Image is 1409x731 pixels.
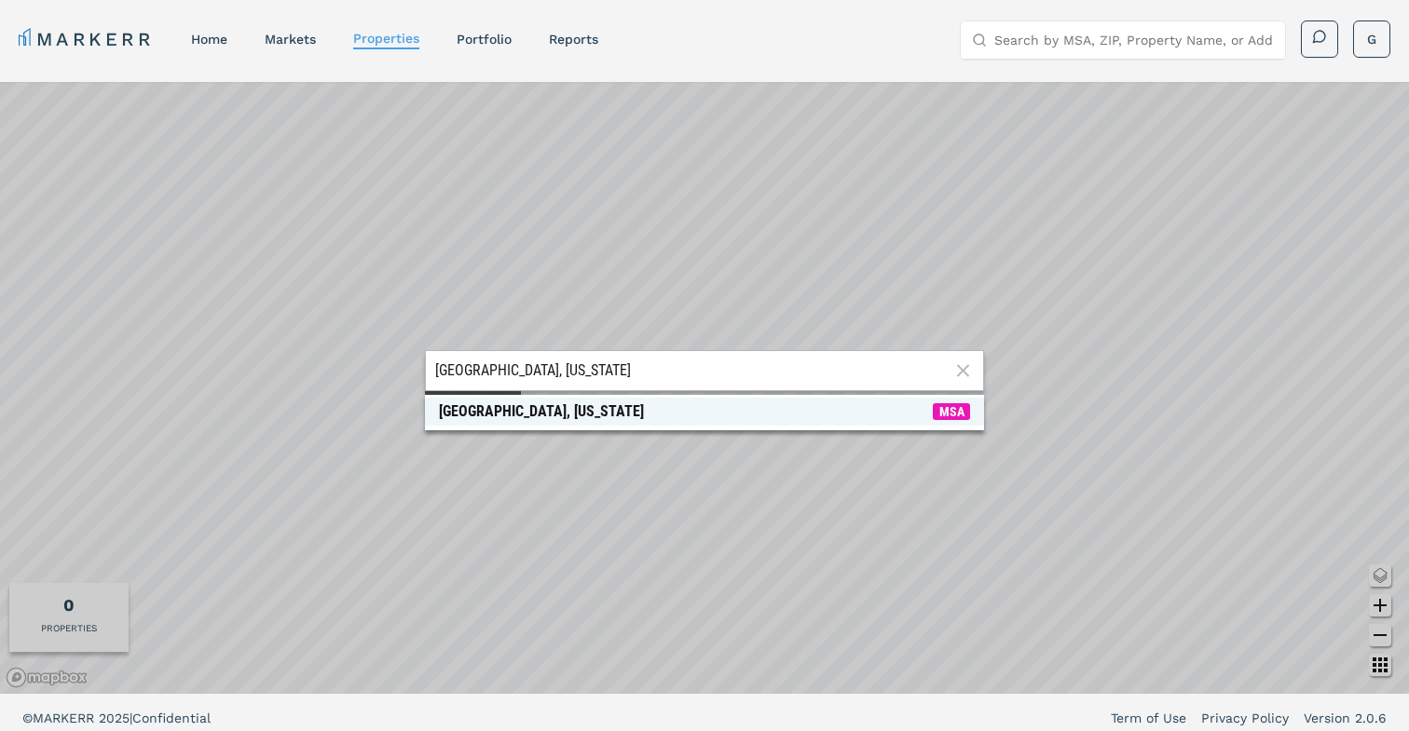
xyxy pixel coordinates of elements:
div: or Zoom in [425,391,521,426]
input: Search by property name, address, MSA or ZIP Code [435,361,950,380]
span: G [1367,30,1376,48]
a: Term of Use [1111,709,1186,727]
a: Version 2.0.6 [1304,709,1387,727]
a: markets [265,32,316,47]
span: Search Bar Suggestion Item: Bloomington, Indiana [425,398,984,426]
a: properties [353,31,419,46]
a: Mapbox logo [6,667,88,688]
a: reports [549,32,598,47]
span: 2025 | [99,711,132,725]
button: G [1353,20,1390,58]
button: Zoom out map button [1369,624,1391,646]
button: Change style map button [1369,564,1391,587]
button: Zoom in map button [1369,594,1391,616]
a: Privacy Policy [1201,709,1289,727]
span: Confidential [132,711,211,725]
a: Portfolio [457,32,512,47]
div: PROPERTIES [41,621,97,635]
a: home [191,32,227,47]
span: MARKERR [33,711,99,725]
a: MARKERR [19,26,154,52]
span: MSA [933,403,970,420]
button: Other options map button [1369,654,1391,676]
span: © [22,711,33,725]
div: [GEOGRAPHIC_DATA], [US_STATE] [439,402,644,421]
div: Total of properties [63,592,75,617]
input: Search by MSA, ZIP, Property Name, or Address [994,21,1274,59]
